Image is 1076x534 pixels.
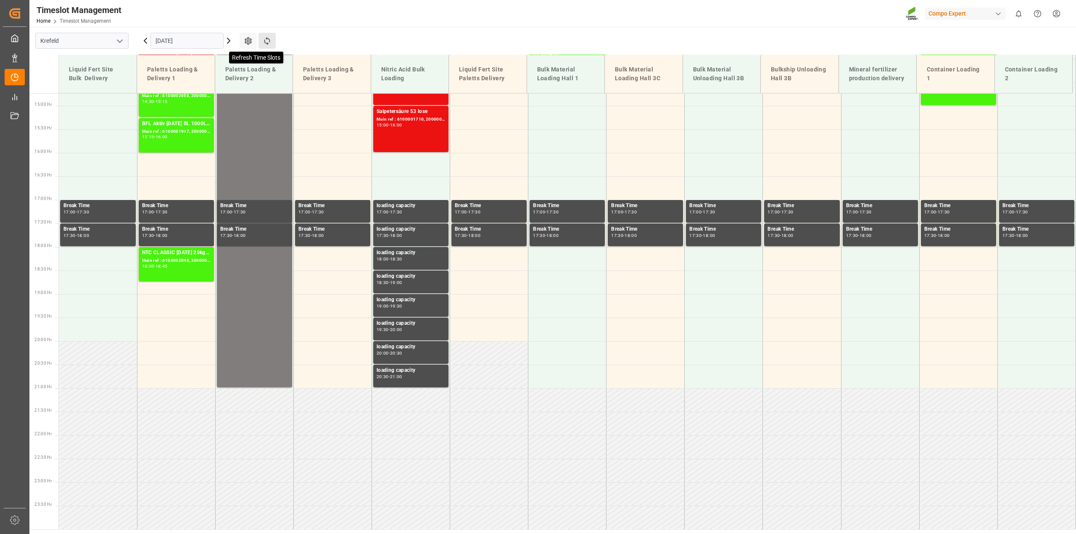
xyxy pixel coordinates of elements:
div: Break Time [689,225,758,234]
div: - [389,210,390,214]
div: 17:30 [77,210,89,214]
div: 17:30 [767,234,780,237]
div: loading capacity [377,272,445,281]
div: 17:00 [1002,210,1015,214]
div: 17:30 [234,210,246,214]
div: Break Time [455,225,523,234]
div: 18:00 [312,234,324,237]
div: Paletts Loading & Delivery 1 [144,62,208,86]
div: Liquid Fert Site Paletts Delivery [456,62,520,86]
button: Compo Expert [925,5,1009,21]
div: 17:00 [455,210,467,214]
div: 21:00 [390,375,402,379]
div: Main ref : 6100001947, 2000001300 [142,128,211,135]
div: 17:00 [689,210,702,214]
div: Nitric Acid Bulk Loading [378,62,442,86]
button: show 0 new notifications [1009,4,1028,23]
div: - [232,234,233,237]
div: - [623,210,625,214]
div: - [154,264,155,268]
button: Help Center [1028,4,1047,23]
div: Bulk Material Unloading Hall 3B [690,62,754,86]
div: 17:30 [533,234,545,237]
div: 18:00 [625,234,637,237]
div: Break Time [533,225,601,234]
div: - [545,210,546,214]
span: 21:30 Hr [34,408,52,413]
div: loading capacity [377,343,445,351]
div: 18:00 [860,234,872,237]
div: 19:30 [390,304,402,308]
div: 17:30 [611,234,623,237]
div: 17:00 [924,210,936,214]
div: 17:00 [220,210,232,214]
div: Break Time [767,202,836,210]
div: 14:00 [546,53,559,56]
div: 17:30 [298,234,311,237]
div: - [623,234,625,237]
div: Break Time [846,225,915,234]
div: 17:00 [63,210,76,214]
div: - [311,234,312,237]
div: Break Time [220,225,289,234]
div: 17:30 [377,234,389,237]
div: 17:30 [455,234,467,237]
div: - [702,210,703,214]
div: - [545,53,546,56]
div: 17:30 [546,210,559,214]
div: 20:00 [390,328,402,331]
div: - [936,210,937,214]
span: 15:00 Hr [34,102,52,107]
div: 17:00 [142,210,154,214]
div: 17:30 [625,210,637,214]
div: 18:00 [77,234,89,237]
div: Break Time [1002,202,1071,210]
div: 17:30 [312,210,324,214]
div: Main ref : 6100002058, 2000000324 [142,92,211,100]
span: 17:30 Hr [34,220,52,224]
span: 22:00 Hr [34,431,52,436]
div: loading capacity [377,225,445,234]
div: - [1015,234,1016,237]
span: 17:00 Hr [34,196,52,201]
div: Break Time [846,202,915,210]
span: 23:30 Hr [34,502,52,507]
div: 16:00 [156,135,168,139]
div: Break Time [689,202,758,210]
div: - [232,210,233,214]
div: Break Time [767,225,836,234]
span: 16:00 Hr [34,149,52,154]
div: 17:30 [390,210,402,214]
div: 19:30 [377,328,389,331]
div: 17:00 [298,210,311,214]
div: Paletts Loading & Delivery 2 [222,62,286,86]
div: Main ref : 6100002048, 2000001275 [142,257,211,264]
div: 18:00 [390,234,402,237]
div: Container Loading 2 [1002,62,1066,86]
div: loading capacity [377,319,445,328]
div: - [702,234,703,237]
div: 17:30 [846,234,858,237]
div: 15:15 [156,100,168,103]
div: Break Time [142,202,211,210]
div: loading capacity [377,202,445,210]
span: 20:30 Hr [34,361,52,366]
div: - [389,257,390,261]
div: 17:00 [767,210,780,214]
div: 17:30 [142,234,154,237]
div: - [858,210,859,214]
a: Home [37,18,50,24]
div: Bulk Material Loading Hall 3C [612,62,676,86]
div: Main ref : 6100001710, 2000001421 [377,116,445,123]
div: 17:00 [377,210,389,214]
div: - [389,304,390,308]
div: 17:00 [611,210,623,214]
div: 16:00 [390,123,402,127]
div: Container Loading 1 [923,62,988,86]
div: 20:00 [377,351,389,355]
div: 17:30 [220,234,232,237]
div: 18:30 [390,257,402,261]
div: Break Time [924,225,993,234]
div: 17:30 [468,210,480,214]
div: Break Time [63,225,132,234]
